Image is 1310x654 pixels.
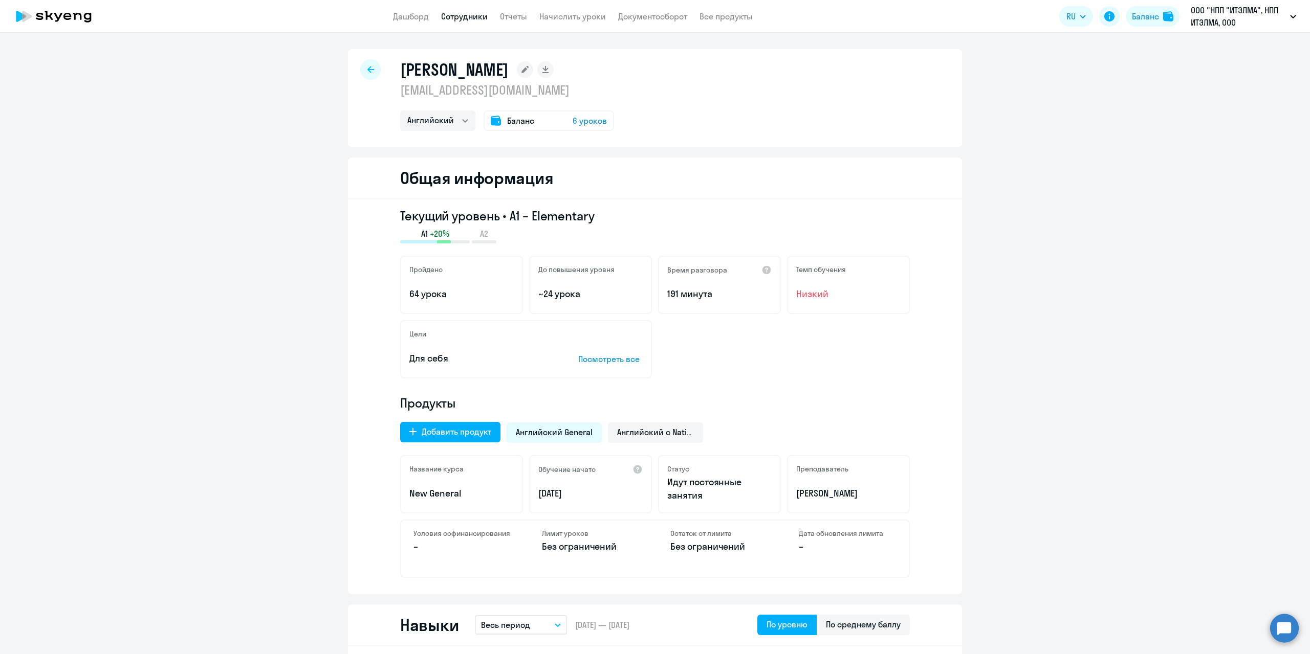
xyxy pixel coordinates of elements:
h4: Дата обновления лимита [799,529,897,538]
h5: Обучение начато [538,465,596,474]
a: Сотрудники [441,11,488,21]
h2: Общая информация [400,168,553,188]
p: [PERSON_NAME] [796,487,901,500]
img: balance [1163,11,1173,21]
span: Баланс [507,115,534,127]
button: RU [1059,6,1093,27]
span: Английский с Native [617,426,694,438]
a: Документооборот [618,11,687,21]
button: Весь период [475,615,567,635]
span: [DATE] — [DATE] [575,619,629,630]
span: A1 [421,228,428,239]
h5: Пройдено [409,265,443,274]
h4: Лимит уроков [542,529,640,538]
a: Дашборд [393,11,429,21]
h3: Текущий уровень • A1 – Elementary [400,208,910,224]
button: Добавить продукт [400,422,500,442]
p: Посмотреть все [578,353,643,365]
h5: Название курса [409,464,464,473]
h5: Статус [667,464,689,473]
p: Без ограничений [542,540,640,553]
button: ООО "НПП "ИТЭЛМА", НПП ИТЭЛМА, ООО [1186,4,1301,29]
span: 6 уроков [573,115,607,127]
button: Балансbalance [1126,6,1180,27]
p: 64 урока [409,287,514,301]
p: – [799,540,897,553]
span: A2 [480,228,488,239]
p: ~24 урока [538,287,643,301]
a: Отчеты [500,11,527,21]
h2: Навыки [400,615,458,635]
a: Начислить уроки [539,11,606,21]
h5: Время разговора [667,265,727,275]
p: [EMAIL_ADDRESS][DOMAIN_NAME] [400,82,614,98]
a: Все продукты [700,11,753,21]
p: – [413,540,511,553]
p: ООО "НПП "ИТЭЛМА", НПП ИТЭЛМА, ООО [1191,4,1286,29]
h4: Условия софинансирования [413,529,511,538]
span: RU [1066,10,1076,22]
h4: Продукты [400,395,910,411]
p: Идут постоянные занятия [667,476,772,502]
h5: До повышения уровня [538,265,615,274]
span: Низкий [796,287,901,301]
span: +20% [430,228,449,239]
p: [DATE] [538,487,643,500]
div: По уровню [767,618,807,630]
h5: Цели [409,329,426,339]
h5: Преподаватель [796,464,848,473]
p: Без ограничений [670,540,768,553]
p: New General [409,487,514,500]
p: Весь период [481,619,530,631]
div: Добавить продукт [422,425,491,438]
p: Для себя [409,352,547,365]
h1: [PERSON_NAME] [400,59,509,80]
h5: Темп обучения [796,265,846,274]
h4: Остаток от лимита [670,529,768,538]
div: По среднему баллу [826,618,901,630]
p: 191 минута [667,287,772,301]
span: Английский General [516,426,593,438]
div: Баланс [1132,10,1159,22]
